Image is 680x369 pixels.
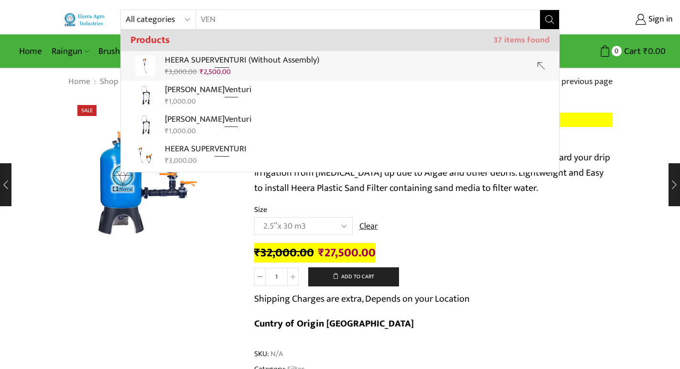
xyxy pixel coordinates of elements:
input: Product quantity [266,268,287,286]
a: Return to previous page [524,76,613,88]
nav: Breadcrumb [68,76,148,88]
a: HEERA SUPERVENTURI (Without Assembly) [121,51,559,81]
bdi: 27,500.00 [318,243,376,263]
strong: Ven [225,83,238,97]
a: HEERA SUPERVENTURI₹3,000.00 [121,140,559,169]
p: HEERA SUPER TURI (Without Assembly) [165,53,319,67]
span: 0 [612,46,622,56]
a: 0 Cart ₹0.00 [569,42,666,60]
label: Size [254,204,267,215]
span: ₹ [165,66,169,78]
a: Home [14,40,47,63]
span: ₹ [200,66,204,78]
button: Search button [540,10,559,29]
b: Cuntry of Origin [GEOGRAPHIC_DATA] [254,316,414,332]
a: Raingun [47,40,94,63]
a: Sign in [574,11,673,28]
strong: Ven [225,112,238,127]
p: HEERA SUPER TURI [165,142,247,156]
p: Shipping Charges are extra, Depends on your Location [254,291,470,306]
span: Sign in [646,13,673,26]
a: [PERSON_NAME]Venturi₹1,000.00 [121,110,559,140]
a: Clear options [359,221,378,233]
span: Sale [77,105,97,116]
strong: VEN [215,53,229,68]
bdi: 3,000.00 [165,66,197,78]
bdi: 32,000.00 [254,243,314,263]
bdi: 0.00 [643,44,666,59]
bdi: 2,500.00 [200,66,231,78]
h3: Products [121,30,559,51]
bdi: 1,000.00 [165,95,196,107]
bdi: 1,000.00 [165,125,196,137]
a: Brush Cutter [94,40,158,63]
p: [PERSON_NAME] turi [165,83,251,97]
span: ₹ [643,44,648,59]
span: 37 items found [494,35,550,45]
bdi: 3,000.00 [165,155,197,167]
span: Cart [622,45,641,58]
a: [PERSON_NAME]Venturi₹1,000.00 [121,81,559,110]
a: Venturi ISI [121,169,559,199]
span: N/A [269,348,283,359]
input: Search for... [196,10,528,29]
p: A new technology in agriculture to filter irrigation water easily and to safeguard your drip irri... [254,150,613,196]
span: ₹ [165,95,169,107]
span: ₹ [165,125,169,137]
span: ₹ [165,155,169,167]
p: turi ISI [165,172,203,186]
span: SKU: [254,348,613,359]
span: ₹ [318,243,324,263]
a: Home [68,76,91,88]
p: [PERSON_NAME] turi [165,113,251,127]
button: Add to cart [308,267,399,286]
strong: VEN [215,142,229,157]
a: Shop [99,76,119,88]
span: ₹ [254,243,260,263]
